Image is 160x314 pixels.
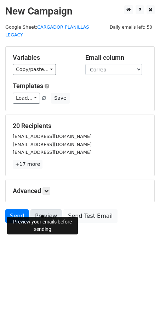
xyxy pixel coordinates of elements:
small: [EMAIL_ADDRESS][DOMAIN_NAME] [13,142,92,147]
small: [EMAIL_ADDRESS][DOMAIN_NAME] [13,150,92,155]
h5: Advanced [13,187,147,195]
a: +17 more [13,160,42,169]
h5: 20 Recipients [13,122,147,130]
a: Load... [13,93,40,104]
h5: Email column [85,54,147,62]
iframe: Chat Widget [125,280,160,314]
a: Send Test Email [63,209,117,223]
button: Save [51,93,69,104]
div: Widget de chat [125,280,160,314]
a: CARGADOR PLANILLAS LEGACY [5,24,89,38]
div: Preview your emails before sending [7,217,78,234]
a: Copy/paste... [13,64,56,75]
a: Preview [30,209,62,223]
small: [EMAIL_ADDRESS][DOMAIN_NAME] [13,134,92,139]
h5: Variables [13,54,75,62]
a: Send [5,209,29,223]
a: Daily emails left: 50 [107,24,155,30]
span: Daily emails left: 50 [107,23,155,31]
h2: New Campaign [5,5,155,17]
a: Templates [13,82,43,89]
small: Google Sheet: [5,24,89,38]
